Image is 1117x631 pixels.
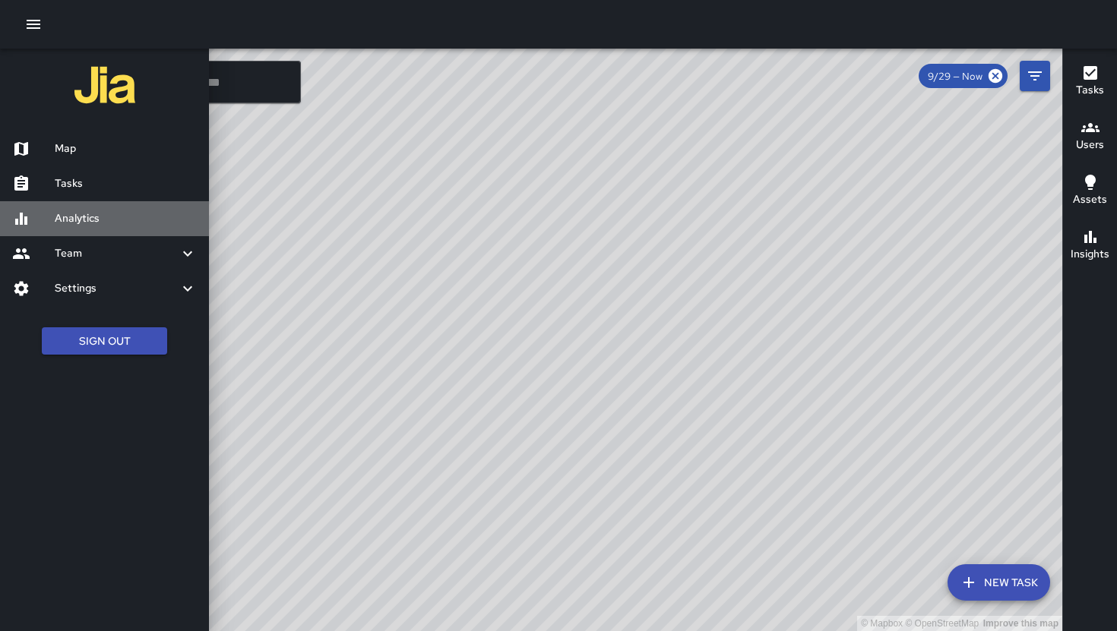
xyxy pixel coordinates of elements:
h6: Tasks [55,175,197,192]
h6: Analytics [55,210,197,227]
h6: Users [1076,137,1104,153]
h6: Map [55,140,197,157]
h6: Settings [55,280,179,297]
h6: Team [55,245,179,262]
h6: Tasks [1076,82,1104,99]
h6: Insights [1071,246,1109,263]
h6: Assets [1073,191,1107,208]
button: Sign Out [42,327,167,355]
img: jia-logo [74,55,135,115]
button: New Task [948,564,1050,601]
